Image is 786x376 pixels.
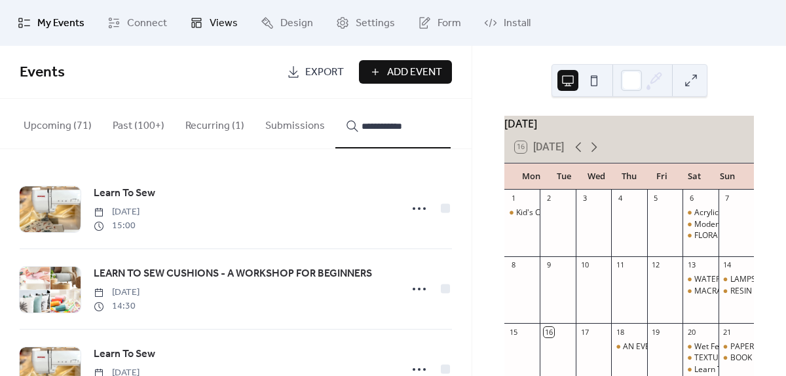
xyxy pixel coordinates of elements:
[722,260,732,270] div: 14
[580,194,589,203] div: 3
[356,16,395,31] span: Settings
[94,219,140,233] span: 15:00
[611,341,646,352] div: AN EVENING OF INTUITIVE ARTS & THE SPIRIT WORLD with Christine Morgan
[504,207,540,218] div: Kid's Crochet Club
[94,266,372,282] span: LEARN TO SEW CUSHIONS - A WORKSHOP FOR BEGINNERS
[580,260,589,270] div: 10
[694,364,743,375] div: Learn To Sew
[683,219,718,230] div: Modern Calligraphy
[683,274,718,285] div: WATERCOLOUR WILDFLOWERS WORKSHOP
[102,99,175,147] button: Past (100+)
[474,5,540,41] a: Install
[683,230,718,241] div: FLORAL NATIVES PALETTE KNIFE PAINTING WORKSHOP
[686,260,696,270] div: 13
[98,5,177,41] a: Connect
[94,186,155,201] span: Learn To Sew
[8,5,94,41] a: My Events
[722,327,732,337] div: 21
[683,286,718,297] div: MACRAME PLANT HANGER
[94,286,140,299] span: [DATE]
[651,327,661,337] div: 19
[180,5,248,41] a: Views
[580,327,589,337] div: 17
[615,194,625,203] div: 4
[613,163,646,190] div: Thu
[615,327,625,337] div: 18
[94,265,372,282] a: LEARN TO SEW CUSHIONS - A WORKSHOP FOR BEGINNERS
[504,16,531,31] span: Install
[387,65,442,80] span: Add Event
[678,163,711,190] div: Sat
[686,327,696,337] div: 20
[544,194,553,203] div: 2
[722,194,732,203] div: 7
[210,16,238,31] span: Views
[359,60,452,84] button: Add Event
[719,274,754,285] div: LAMPSHADE MAKING WORKSHOP
[508,194,518,203] div: 1
[651,260,661,270] div: 12
[645,163,678,190] div: Fri
[94,347,155,362] span: Learn To Sew
[280,16,313,31] span: Design
[94,346,155,363] a: Learn To Sew
[580,163,613,190] div: Wed
[255,99,335,147] button: Submissions
[127,16,167,31] span: Connect
[438,16,461,31] span: Form
[408,5,471,41] a: Form
[251,5,323,41] a: Design
[548,163,580,190] div: Tue
[651,194,661,203] div: 5
[508,260,518,270] div: 8
[686,194,696,203] div: 6
[94,185,155,202] a: Learn To Sew
[326,5,405,41] a: Settings
[719,286,754,297] div: RESIN HOMEWARES WORKSHOP
[711,163,743,190] div: Sun
[37,16,84,31] span: My Events
[719,341,754,352] div: PAPER MAKING Workshop
[515,163,548,190] div: Mon
[683,341,718,352] div: Wet Felted Flowers Workshop
[175,99,255,147] button: Recurring (1)
[13,99,102,147] button: Upcoming (71)
[719,352,754,364] div: BOOK BINDING WORKSHOP
[544,260,553,270] div: 9
[544,327,553,337] div: 16
[504,116,754,131] div: [DATE]
[516,207,582,218] div: Kid's Crochet Club
[94,299,140,313] span: 14:30
[683,364,718,375] div: Learn To Sew
[277,60,354,84] a: Export
[20,58,65,87] span: Events
[683,207,718,218] div: Acrylic Ink Abstract Art on Canvas Workshop
[683,352,718,364] div: TEXTURED ART MASTERCLASS
[94,205,140,219] span: [DATE]
[305,65,344,80] span: Export
[508,327,518,337] div: 15
[694,219,766,230] div: Modern Calligraphy
[615,260,625,270] div: 11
